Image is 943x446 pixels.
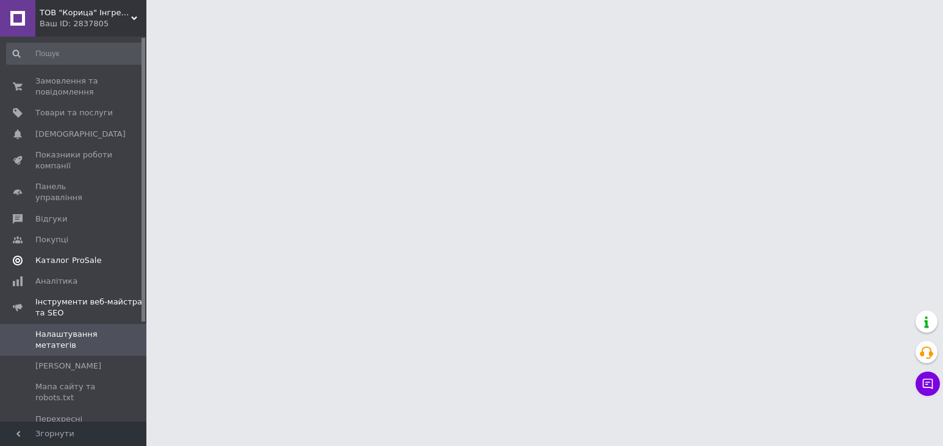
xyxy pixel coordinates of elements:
[35,381,113,403] span: Мапа сайту та robots.txt
[916,372,940,396] button: Чат з покупцем
[40,7,131,18] span: ТОВ "Корица" Інгредієнти, декор, пакування від провідних європейських виробників
[35,276,77,287] span: Аналітика
[40,18,146,29] div: Ваш ID: 2837805
[6,43,144,65] input: Пошук
[35,329,113,351] span: Налаштування метатегів
[35,234,68,245] span: Покупці
[35,107,113,118] span: Товари та послуги
[35,149,113,171] span: Показники роботи компанії
[35,214,67,225] span: Відгуки
[35,181,113,203] span: Панель управління
[35,76,113,98] span: Замовлення та повідомлення
[35,255,101,266] span: Каталог ProSale
[35,129,126,140] span: [DEMOGRAPHIC_DATA]
[35,361,101,372] span: [PERSON_NAME]
[35,297,146,318] span: Інструменти веб-майстра та SEO
[35,414,113,436] span: Перехресні посилання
